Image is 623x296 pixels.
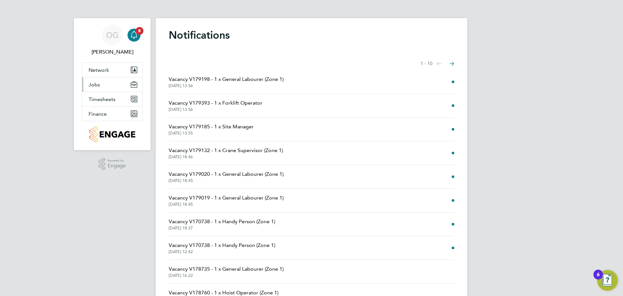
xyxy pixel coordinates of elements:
button: Finance [82,107,142,121]
span: Vacancy V179198 - 1 x General Labourer (Zone 1) [169,75,284,83]
span: [DATE] 13:56 [169,83,284,88]
span: Timesheets [89,96,116,102]
span: [DATE] 18:45 [169,178,284,183]
div: 6 [597,275,600,283]
span: [DATE] 18:45 [169,202,284,207]
a: Vacancy V170738 - 1 x Handy Person (Zone 1)[DATE] 12:42 [169,241,275,254]
a: Vacancy V170738 - 1 x Handy Person (Zone 1)[DATE] 18:37 [169,218,275,231]
button: Open Resource Center, 6 new notifications [597,270,618,291]
span: [DATE] 18:46 [169,154,283,160]
span: Finance [89,111,107,117]
span: 1 - 10 [421,60,433,67]
a: Vacancy V179020 - 1 x General Labourer (Zone 1)[DATE] 18:45 [169,170,284,183]
a: Vacancy V179185 - 1 x Site Manager[DATE] 13:55 [169,123,254,136]
a: Go to home page [82,126,143,142]
button: Network [82,63,142,77]
span: Olivia Glasgow [82,48,143,56]
a: OG[PERSON_NAME] [82,25,143,56]
span: [DATE] 16:22 [169,273,284,278]
span: [DATE] 13:55 [169,131,254,136]
nav: Main navigation [74,18,151,150]
a: Vacancy V179393 - 1 x Forklift Operator[DATE] 13:56 [169,99,263,112]
span: Engage [108,163,126,169]
img: countryside-properties-logo-retina.png [89,126,135,142]
span: Network [89,67,109,73]
a: Vacancy V179132 - 1 x Crane Supervisor (Zone 1)[DATE] 18:46 [169,147,283,160]
span: Jobs [89,82,100,88]
button: Jobs [82,77,142,92]
span: Vacancy V179019 - 1 x General Labourer (Zone 1) [169,194,284,202]
span: Vacancy V179393 - 1 x Forklift Operator [169,99,263,107]
span: Vacancy V178735 - 1 x General Labourer (Zone 1) [169,265,284,273]
a: 8 [128,25,140,45]
span: [DATE] 18:37 [169,225,275,231]
span: Vacancy V179132 - 1 x Crane Supervisor (Zone 1) [169,147,283,154]
span: Powered by [108,158,126,163]
a: Powered byEngage [99,158,126,170]
a: Vacancy V179198 - 1 x General Labourer (Zone 1)[DATE] 13:56 [169,75,284,88]
span: OG [106,31,119,39]
nav: Select page of notifications list [421,57,454,70]
a: Vacancy V178735 - 1 x General Labourer (Zone 1)[DATE] 16:22 [169,265,284,278]
span: 8 [136,27,143,35]
button: Timesheets [82,92,142,106]
span: Vacancy V179185 - 1 x Site Manager [169,123,254,131]
span: Vacancy V170738 - 1 x Handy Person (Zone 1) [169,241,275,249]
span: Vacancy V170738 - 1 x Handy Person (Zone 1) [169,218,275,225]
a: Vacancy V179019 - 1 x General Labourer (Zone 1)[DATE] 18:45 [169,194,284,207]
span: [DATE] 12:42 [169,249,275,254]
h1: Notifications [169,29,454,42]
span: Vacancy V179020 - 1 x General Labourer (Zone 1) [169,170,284,178]
span: [DATE] 13:56 [169,107,263,112]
